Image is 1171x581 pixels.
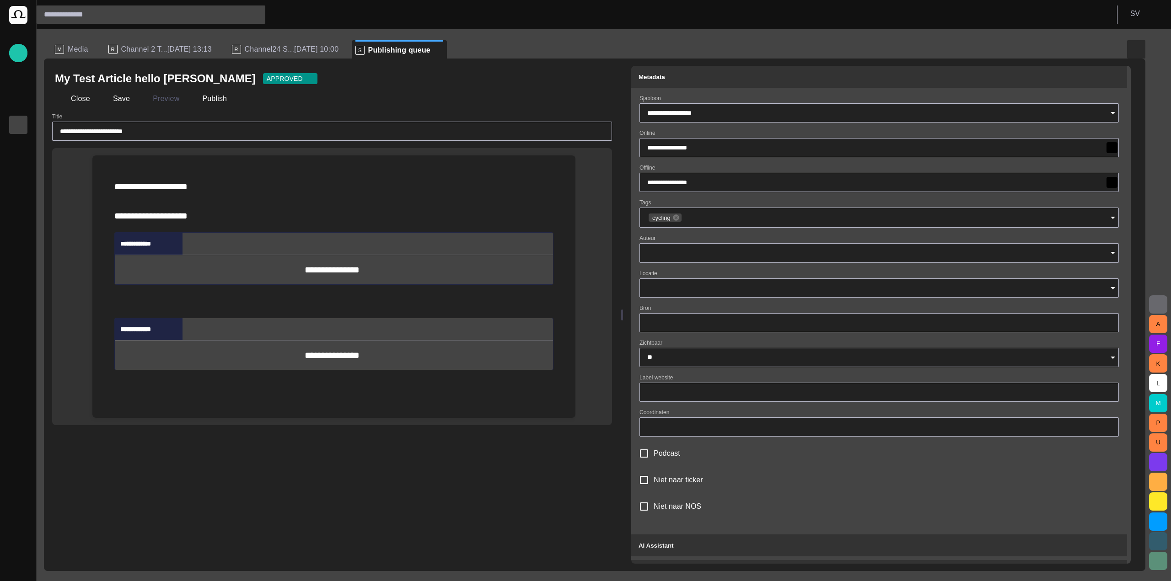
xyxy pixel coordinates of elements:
[13,156,24,167] span: Media
[639,129,655,137] label: Online
[654,474,703,485] span: Niet naar ticker
[355,46,365,55] p: S
[13,247,24,256] p: Social Media
[13,174,24,185] span: Administration
[639,409,669,416] label: Coordinaten
[13,83,24,92] p: Rundowns
[9,152,27,171] div: Media
[97,91,133,107] button: Save
[13,192,24,202] p: Media-test with filter
[1130,8,1140,19] p: S V
[13,320,24,331] span: Octopus
[9,116,27,134] div: Publishing queue
[52,113,62,121] label: Title
[13,284,24,293] p: [URL][DOMAIN_NAME]
[228,40,352,59] div: RChannel24 S...[DATE] 10:00
[649,213,674,223] span: cycling
[639,164,655,172] label: Offline
[1107,351,1119,364] button: Open
[631,534,1127,556] button: AI Assistant
[639,304,651,312] label: Bron
[9,189,27,207] div: Media-test with filter
[1149,394,1167,412] button: M
[9,317,27,335] div: Octopus
[1149,354,1167,373] button: K
[639,95,661,102] label: Sjabloon
[13,83,24,94] span: Rundowns
[13,266,24,277] span: Editorial Admin
[649,213,682,222] div: cycling
[13,119,24,128] p: Publishing queue
[352,40,447,59] div: SPublishing queue
[639,199,651,207] label: Tags
[1107,246,1119,259] button: Open
[186,91,230,107] button: Publish
[654,448,680,459] span: Podcast
[263,73,317,84] button: APPROVED
[639,542,674,549] span: AI Assistant
[368,46,430,55] span: Publishing queue
[1107,282,1119,294] button: Open
[13,138,24,149] span: Publishing queue KKK
[13,302,24,311] p: AI Assistant
[9,6,27,24] img: Octopus News Room
[1123,5,1166,22] button: SV
[13,211,24,222] span: [PERSON_NAME]'s media (playout)
[232,45,241,54] p: R
[1149,433,1167,452] button: U
[9,280,27,298] div: [URL][DOMAIN_NAME]
[654,501,701,512] span: Niet naar NOS
[105,40,228,59] div: RChannel 2 T...[DATE] 13:13
[1149,335,1167,353] button: F
[639,269,657,277] label: Locatie
[51,40,105,59] div: MMedia
[639,339,662,346] label: Zichtbaar
[1107,107,1119,119] button: Open
[13,247,24,258] span: Social Media
[68,45,88,54] span: Media
[267,74,303,83] span: APPROVED
[1107,211,1119,224] button: Open
[13,211,24,220] p: [PERSON_NAME]'s media (playout)
[13,138,24,147] p: Publishing queue KKK
[55,91,93,107] button: Close
[13,229,24,238] p: My OctopusX
[1149,374,1167,392] button: L
[55,71,256,86] h2: My Test Article hello dolly
[13,320,24,330] p: Octopus
[13,192,24,203] span: Media-test with filter
[13,101,24,110] p: Story folders
[13,229,24,240] span: My OctopusX
[108,45,118,54] p: R
[13,156,24,165] p: Media
[9,79,27,335] ul: main menu
[1149,414,1167,432] button: P
[639,235,655,242] label: Auteur
[121,45,212,54] span: Channel 2 T...[DATE] 13:13
[13,284,24,295] span: [URL][DOMAIN_NAME]
[9,207,27,225] div: [PERSON_NAME]'s media (playout)
[9,298,27,317] div: AI Assistant
[639,373,673,381] label: Label website
[13,174,24,183] p: Administration
[1149,315,1167,333] button: A
[245,45,339,54] span: Channel24 S...[DATE] 10:00
[631,66,1127,88] button: Metadata
[639,74,665,80] span: Metadata
[13,119,24,130] span: Publishing queue
[13,266,24,275] p: Editorial Admin
[13,101,24,112] span: Story folders
[13,302,24,313] span: AI Assistant
[55,45,64,54] p: M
